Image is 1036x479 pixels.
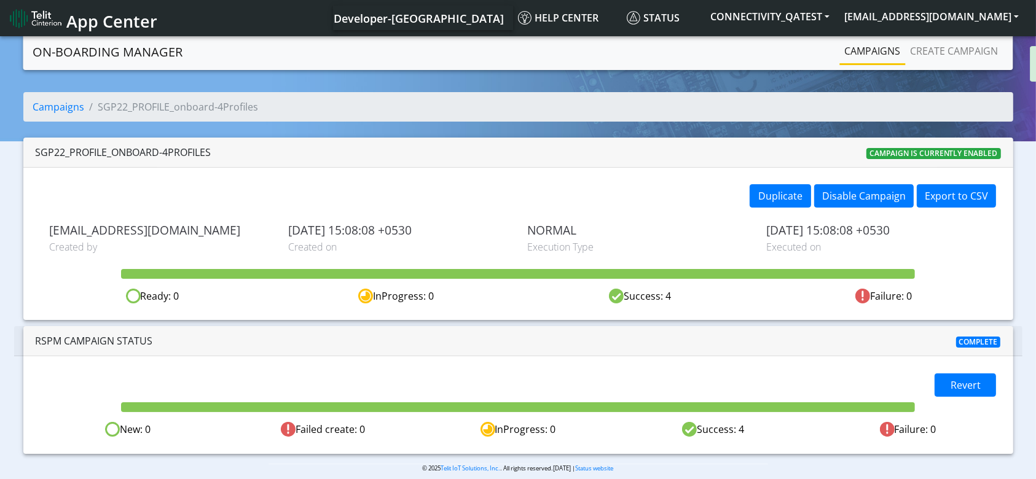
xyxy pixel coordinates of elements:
span: Status [627,11,680,25]
p: © 2025 . All rights reserved.[DATE] | [269,464,768,473]
span: [DATE] 15:08:08 +0530 [288,223,509,237]
div: InProgress: 0 [420,422,615,437]
span: NORMAL [527,223,748,237]
div: Failure: 0 [810,422,1005,437]
img: In progress [481,422,495,437]
span: Developer-[GEOGRAPHIC_DATA] [334,11,504,26]
img: Failed [281,422,296,437]
a: Status website [576,464,614,472]
span: Created by [49,240,270,254]
div: Failed create: 0 [226,422,420,437]
span: Execution Type [527,240,748,254]
button: Duplicate [750,184,811,208]
button: CONNECTIVITY_QATEST [703,6,837,28]
span: Created on [288,240,509,254]
img: success.svg [609,289,624,303]
img: fail.svg [855,289,870,303]
div: Success: 4 [616,422,810,437]
img: knowledge.svg [518,11,532,25]
img: ready.svg [126,289,141,303]
button: [EMAIL_ADDRESS][DOMAIN_NAME] [837,6,1026,28]
div: SGP22_PROFILE_onboard-4Profiles [36,145,211,160]
img: in-progress.svg [358,289,373,303]
div: Success: 4 [518,289,762,304]
span: App Center [66,10,157,33]
span: [EMAIL_ADDRESS][DOMAIN_NAME] [49,223,270,237]
img: Success [682,422,697,437]
a: App Center [10,5,155,31]
div: InProgress: 0 [274,289,518,304]
img: Ready [105,422,120,437]
a: Create campaign [906,39,1003,63]
a: Your current platform instance [333,6,503,30]
span: Complete [956,337,1001,348]
a: Campaigns [33,100,85,114]
div: Ready: 0 [31,289,275,304]
a: Help center [513,6,622,30]
a: Telit IoT Solutions, Inc. [441,464,501,472]
a: Status [622,6,703,30]
span: Executed on [766,240,987,254]
img: status.svg [627,11,640,25]
nav: breadcrumb [23,92,1013,131]
li: SGP22_PROFILE_onboard-4Profiles [85,99,259,114]
button: Revert [935,373,996,397]
span: [DATE] 15:08:08 +0530 [766,223,987,237]
span: Revert [951,378,981,392]
button: Disable Campaign [814,184,914,208]
button: Export to CSV [917,184,996,208]
a: On-Boarding Manager [33,40,183,64]
a: Campaigns [840,39,906,63]
img: logo-telit-cinterion-gw-new.png [10,9,61,28]
div: New: 0 [31,422,226,437]
span: Help center [518,11,598,25]
img: Failed [880,422,895,437]
div: Failure: 0 [762,289,1006,304]
span: RSPM Campaign Status [36,334,153,348]
span: Campaign is currently enabled [866,148,1001,159]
